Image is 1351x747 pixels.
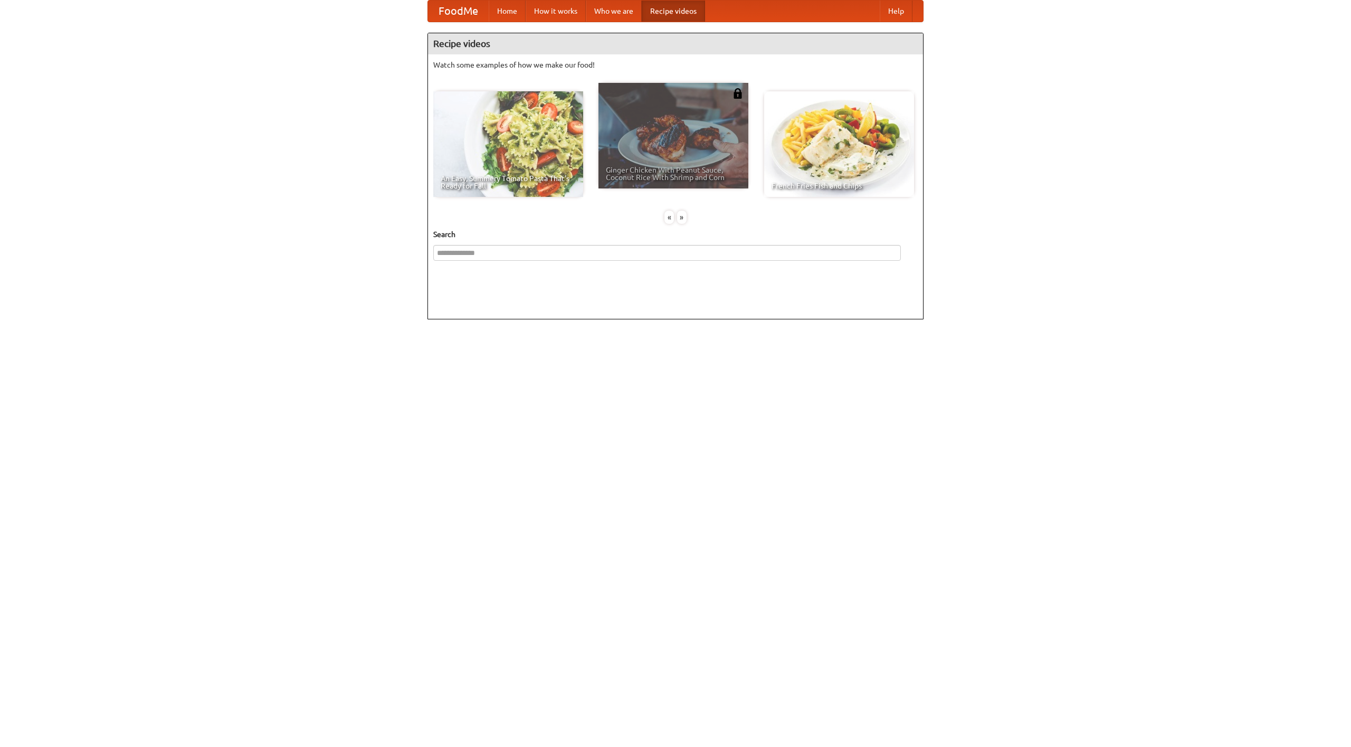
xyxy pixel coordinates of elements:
[441,175,576,190] span: An Easy, Summery Tomato Pasta That's Ready for Fall
[764,91,914,197] a: French Fries Fish and Chips
[664,211,674,224] div: «
[586,1,642,22] a: Who we are
[489,1,526,22] a: Home
[642,1,705,22] a: Recipe videos
[433,229,918,240] h5: Search
[526,1,586,22] a: How it works
[433,60,918,70] p: Watch some examples of how we make our food!
[732,88,743,99] img: 483408.png
[880,1,912,22] a: Help
[433,91,583,197] a: An Easy, Summery Tomato Pasta That's Ready for Fall
[428,33,923,54] h4: Recipe videos
[772,182,907,190] span: French Fries Fish and Chips
[428,1,489,22] a: FoodMe
[677,211,687,224] div: »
